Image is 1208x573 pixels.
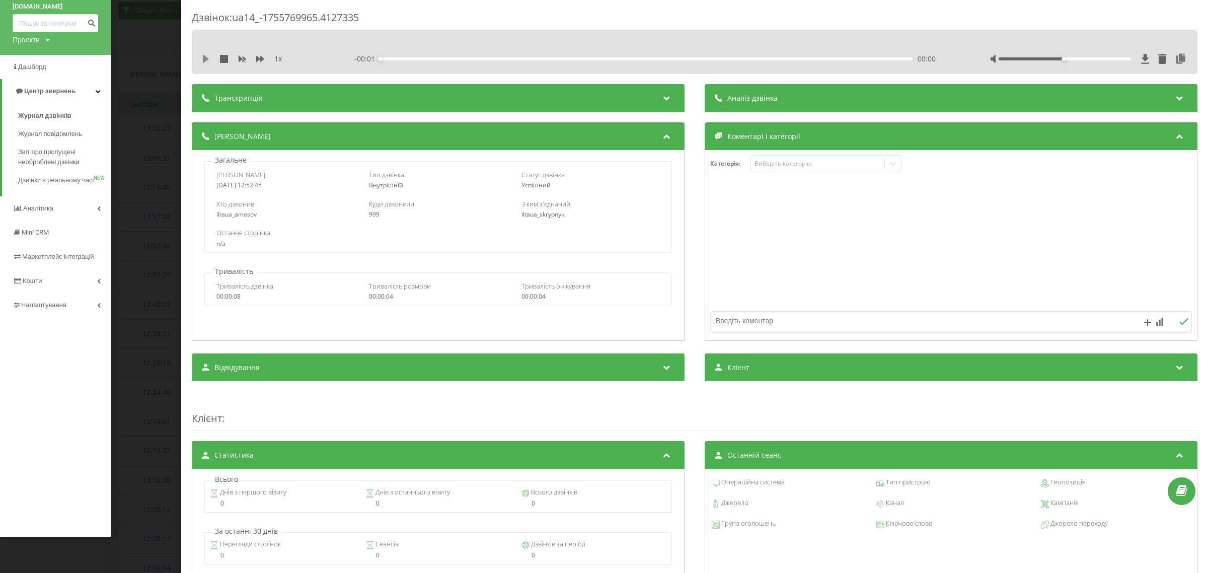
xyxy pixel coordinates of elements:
[18,107,111,125] a: Журнал дзвінків
[23,204,53,212] span: Аналiтика
[1049,477,1086,487] span: Геопозиція
[212,266,256,276] p: Тривалість
[18,125,111,143] a: Журнал повідомлень
[727,93,778,103] span: Аналіз дзвінка
[2,79,111,103] a: Центр звернень
[13,2,98,12] a: [DOMAIN_NAME]
[918,54,936,64] span: 00:00
[214,93,263,103] span: Транскрипція
[521,199,570,208] span: З ким з'єднаний
[18,143,111,171] a: Звіт про пропущені необроблені дзвінки
[18,129,82,139] span: Журнал повідомлень
[192,411,222,425] span: Клієнт
[216,281,273,291] span: Тривалість дзвінка
[214,450,254,460] span: Статистика
[1049,519,1108,529] span: Джерело переходу
[521,281,590,291] span: Тривалість очікування
[216,293,355,300] div: 00:00:08
[214,363,260,373] span: Відвідування
[521,211,660,218] div: iltaua_skrypnyk
[1062,57,1066,61] div: Accessibility label
[22,229,49,236] span: Mini CRM
[216,228,270,237] span: Остання сторінка
[216,182,355,189] div: [DATE] 12:52:45
[374,487,450,497] span: Днів з останнього візиту
[210,500,355,507] div: 0
[22,253,94,260] span: Маркетплейс інтеграцій
[727,363,749,373] span: Клієнт
[13,14,98,32] input: Пошук за номером
[754,160,880,168] div: Виберіть категорію
[214,131,271,141] span: [PERSON_NAME]
[366,500,510,507] div: 0
[369,281,431,291] span: Тривалість розмови
[21,301,66,309] span: Налаштування
[210,552,355,559] div: 0
[720,519,776,529] span: Група оголошень
[18,111,71,121] span: Журнал дзвінків
[727,450,781,460] span: Останній сеанс
[369,170,404,179] span: Тип дзвінка
[212,474,241,484] p: Всього
[18,171,111,189] a: Дзвінки в реальному часіNEW
[521,500,666,507] div: 0
[192,391,1197,431] div: :
[720,477,785,487] span: Операційна система
[216,211,355,218] div: iltaua_amosov
[521,170,565,179] span: Статус дзвінка
[1049,498,1079,508] span: Кампанія
[216,240,659,247] div: n/a
[369,181,403,189] span: Внутрішній
[212,155,249,165] p: Загальне
[727,131,800,141] span: Коментарі і категорії
[530,539,585,549] span: Дзвінків за період
[521,181,551,189] span: Успішний
[23,277,42,284] span: Кошти
[218,539,281,549] span: Перегляди сторінок
[212,526,280,536] p: За останні 30 днів
[216,199,254,208] span: Хто дзвонив
[216,170,265,179] span: [PERSON_NAME]
[274,54,282,64] span: 1 x
[530,487,577,497] span: Всього дзвінків
[720,498,748,508] span: Джерело
[18,147,106,167] span: Звіт про пропущені необроблені дзвінки
[374,539,399,549] span: Сеансів
[192,11,1197,30] div: Дзвінок : ua14_-1755769965.4127335
[18,63,46,70] span: Дашборд
[521,552,666,559] div: 0
[710,160,750,167] h4: Категорія :
[24,87,75,95] span: Центр звернень
[521,293,660,300] div: 00:00:04
[354,54,380,64] span: - 00:01
[884,498,904,508] span: Канал
[369,199,414,208] span: Куди дзвонили
[369,293,507,300] div: 00:00:04
[13,35,40,45] div: Проекти
[884,477,930,487] span: Тип пристрою
[369,211,507,218] div: 999
[366,552,510,559] div: 0
[218,487,286,497] span: Днів з першого візиту
[18,175,94,185] span: Дзвінки в реальному часі
[884,519,933,529] span: Ключове слово
[378,57,382,61] div: Accessibility label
